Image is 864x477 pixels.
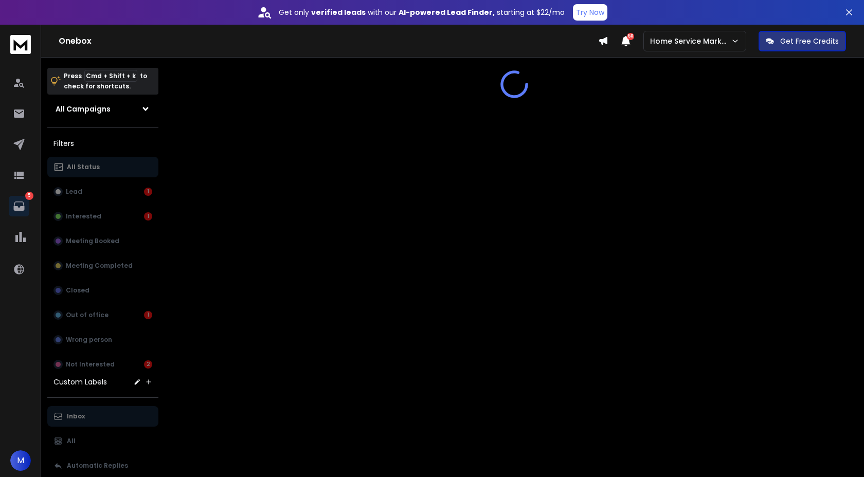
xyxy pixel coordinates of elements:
[627,33,634,40] span: 50
[59,35,598,47] h1: Onebox
[25,192,33,200] p: 5
[780,36,839,46] p: Get Free Credits
[9,196,29,216] a: 5
[84,70,137,82] span: Cmd + Shift + k
[576,7,604,17] p: Try Now
[10,35,31,54] img: logo
[279,7,565,17] p: Get only with our starting at $22/mo
[47,99,158,119] button: All Campaigns
[53,377,107,387] h3: Custom Labels
[10,450,31,471] button: M
[64,71,147,91] p: Press to check for shortcuts.
[56,104,111,114] h1: All Campaigns
[399,7,495,17] strong: AI-powered Lead Finder,
[759,31,846,51] button: Get Free Credits
[311,7,366,17] strong: verified leads
[650,36,731,46] p: Home Service Marketing
[573,4,607,21] button: Try Now
[47,136,158,151] h3: Filters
